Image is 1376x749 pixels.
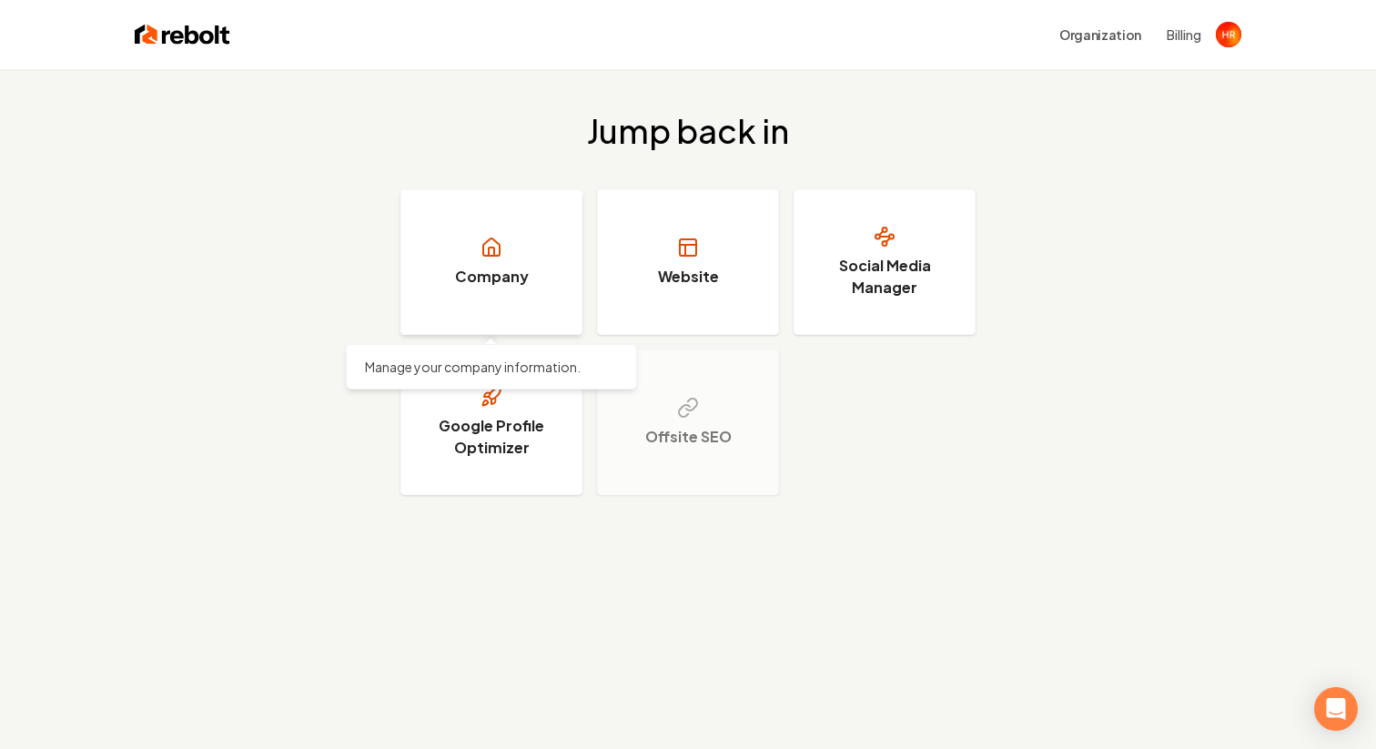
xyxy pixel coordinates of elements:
[645,426,732,448] h3: Offsite SEO
[1314,687,1358,731] div: Open Intercom Messenger
[455,266,529,288] h3: Company
[816,255,953,299] h3: Social Media Manager
[400,189,582,335] a: Company
[597,189,779,335] a: Website
[423,415,560,459] h3: Google Profile Optimizer
[658,266,719,288] h3: Website
[365,358,618,376] p: Manage your company information.
[587,113,789,149] h2: Jump back in
[1216,22,1241,47] img: Hassan Rashid
[135,22,230,47] img: Rebolt Logo
[400,349,582,495] a: Google Profile Optimizer
[1167,25,1201,44] button: Billing
[1216,22,1241,47] button: Open user button
[1048,18,1152,51] button: Organization
[794,189,976,335] a: Social Media Manager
